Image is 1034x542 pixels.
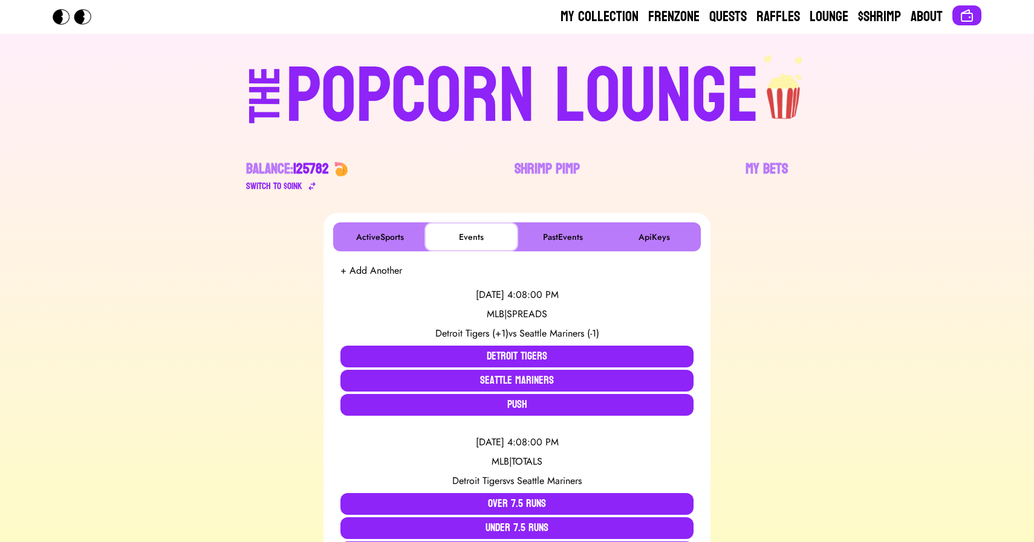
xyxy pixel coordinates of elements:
[340,493,694,515] button: Over 7.5 Runs
[145,53,889,135] a: THEPOPCORN LOUNGEpopcorn
[246,160,329,179] div: Balance:
[340,394,694,416] button: Push
[53,9,101,25] img: Popcorn
[340,435,694,450] div: [DATE] 4:08:00 PM
[517,474,582,488] span: Seattle Mariners
[960,8,974,23] img: Connect wallet
[244,67,287,147] div: THE
[340,288,694,302] div: [DATE] 4:08:00 PM
[810,7,848,27] a: Lounge
[911,7,943,27] a: About
[759,53,809,121] img: popcorn
[340,454,694,469] div: MLB | TOTALS
[336,225,424,249] button: ActiveSports
[340,263,402,278] button: + Add Another
[452,474,506,488] span: Detroit Tigers
[561,7,639,27] a: My Collection
[334,162,348,176] img: 🍤
[610,225,698,249] button: ApiKeys
[756,7,800,27] a: Raffles
[246,179,302,193] div: Switch to $ OINK
[340,517,694,539] button: Under 7.5 Runs
[746,160,788,193] a: My Bets
[286,58,759,135] div: POPCORN LOUNGE
[340,346,694,367] button: Detroit Tigers
[515,160,580,193] a: Shrimp Pimp
[340,474,694,488] div: vs
[340,370,694,392] button: Seattle Mariners
[519,326,599,340] span: Seattle Mariners (-1)
[435,326,509,340] span: Detroit Tigers (+1)
[858,7,901,27] a: $Shrimp
[340,307,694,321] div: MLB | SPREADS
[648,7,700,27] a: Frenzone
[340,326,694,341] div: vs
[293,156,329,182] span: 125782
[709,7,747,27] a: Quests
[518,225,607,249] button: PastEvents
[427,225,516,249] button: Events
